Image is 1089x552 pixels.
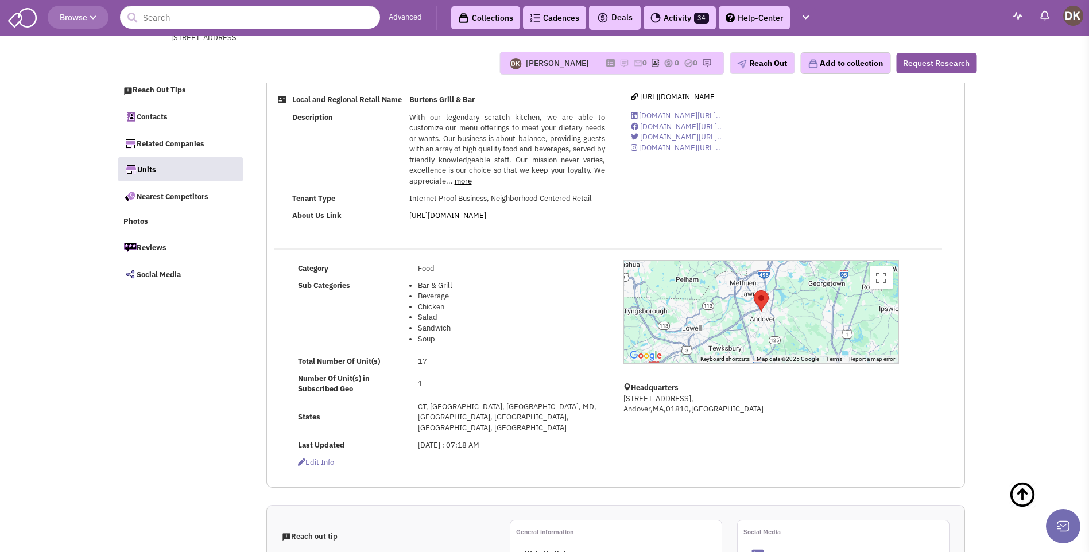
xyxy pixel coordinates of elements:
img: help.png [726,13,735,22]
span: 0 [675,58,679,68]
span: 0 [693,58,697,68]
img: Cadences_logo.png [530,14,540,22]
a: Help-Center [719,6,790,29]
a: Cadences [523,6,586,29]
a: Activity34 [644,6,716,29]
img: icon-collection-lavender-black.svg [458,13,469,24]
a: Terms [826,356,842,362]
b: Last Updated [298,440,344,450]
b: Burtons Grill & Bar [409,95,475,104]
span: [DOMAIN_NAME][URL].. [640,132,722,142]
span: Browse [60,12,96,22]
p: General information [516,526,722,538]
button: Deals [594,10,636,25]
button: Browse [48,6,108,29]
b: Tenant Type [292,193,335,203]
button: Request Research [896,53,976,73]
img: Activity.png [650,13,661,23]
a: [DOMAIN_NAME][URL].. [631,122,722,131]
b: Local and Regional Retail Name [292,95,402,104]
li: Bar & Grill [418,281,605,291]
td: Food [414,260,608,277]
span: With our legendary scratch kitchen, we are able to customize our menu offerings to meet your diet... [409,112,605,186]
b: Headquarters [631,383,679,392]
td: 1 [414,370,608,398]
a: Advanced [389,12,422,23]
img: research-icon.png [702,59,711,68]
button: Add to collection [800,52,890,74]
button: Keyboard shortcuts [700,355,750,363]
img: icon-deals.svg [597,11,609,25]
li: Salad [418,312,605,323]
span: [DOMAIN_NAME][URL].. [640,122,722,131]
a: Related Companies [118,131,243,156]
img: Google [627,348,665,363]
td: 17 [414,353,608,370]
a: Reach Out Tips [118,80,243,102]
span: [DOMAIN_NAME][URL].. [639,111,720,120]
span: [URL][DOMAIN_NAME] [640,92,717,102]
p: Social Media [743,526,949,538]
a: Photos [118,211,243,233]
a: [URL][DOMAIN_NAME] [631,92,717,102]
a: Contacts [118,104,243,129]
a: Back To Top [1009,469,1066,544]
a: [DOMAIN_NAME][URL].. [631,111,720,120]
span: Edit info [298,457,334,467]
button: Reach Out [730,52,795,74]
img: Donnie Keller [1063,6,1083,26]
a: Open this area in Google Maps (opens a new window) [627,348,665,363]
b: Category [298,263,328,273]
a: Nearest Competitors [118,184,243,208]
b: Sub Categories [298,281,350,290]
span: 0 [642,58,647,68]
td: CT, [GEOGRAPHIC_DATA], [GEOGRAPHIC_DATA], MD, [GEOGRAPHIC_DATA], [GEOGRAPHIC_DATA], [GEOGRAPHIC_D... [414,398,608,437]
td: Internet Proof Business, Neighborhood Centered Retail [406,190,609,207]
img: icon-collection-lavender.png [808,59,818,69]
a: Social Media [118,262,243,286]
li: Sandwich [418,323,605,334]
li: Soup [418,334,605,345]
img: icon-note.png [619,59,629,68]
a: Units [118,157,243,181]
p: [STREET_ADDRESS], Andover,MA,01810,[GEOGRAPHIC_DATA] [623,394,899,415]
a: [URL][DOMAIN_NAME] [409,211,486,220]
span: [DOMAIN_NAME][URL].. [639,143,720,153]
img: TaskCount.png [684,59,693,68]
a: Reviews [118,235,243,259]
input: Search [120,6,380,29]
b: Number Of Unit(s) in Subscribed Geo [298,374,370,394]
img: icon-dealamount.png [664,59,673,68]
li: Beverage [418,291,605,302]
b: States [298,412,320,422]
a: [DOMAIN_NAME][URL].. [631,143,720,153]
button: Toggle fullscreen view [870,266,893,289]
li: Chicken [418,302,605,313]
b: Description [292,112,333,122]
img: SmartAdmin [8,6,37,28]
div: Burtons Grill &amp; Bar [754,290,769,312]
b: About Us Link [292,211,342,220]
td: [DATE] : 07:18 AM [414,437,608,454]
div: [PERSON_NAME] [526,57,589,69]
b: Total Number Of Unit(s) [298,356,380,366]
img: icon-email-active-16.png [633,59,642,68]
img: plane.png [737,60,746,69]
a: Report a map error [849,356,895,362]
span: Reach out tip [282,531,338,541]
a: more [455,176,472,186]
span: Map data ©2025 Google [757,356,819,362]
span: Deals [597,12,633,22]
a: Collections [451,6,520,29]
a: [DOMAIN_NAME][URL].. [631,132,722,142]
span: 34 [694,13,709,24]
div: [STREET_ADDRESS] [171,33,471,44]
